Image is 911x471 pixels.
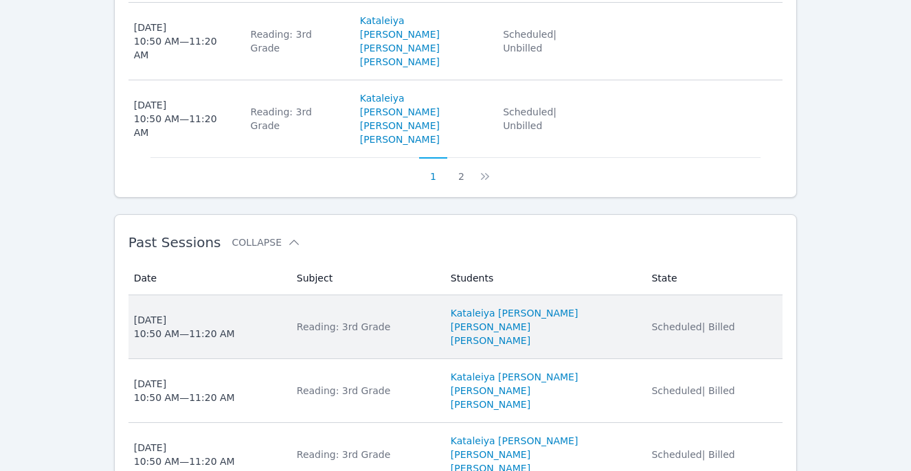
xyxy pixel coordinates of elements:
div: [DATE] 10:50 AM — 11:20 AM [134,377,235,404]
tr: [DATE]10:50 AM—11:20 AMReading: 3rd GradeKataleiya [PERSON_NAME][PERSON_NAME][PERSON_NAME]Schedul... [128,359,783,423]
a: Kataleiya [PERSON_NAME] [360,91,486,119]
span: Scheduled | Billed [651,385,734,396]
tr: [DATE]10:50 AM—11:20 AMReading: 3rd GradeKataleiya [PERSON_NAME][PERSON_NAME][PERSON_NAME]Schedul... [128,80,783,157]
tr: [DATE]10:50 AM—11:20 AMReading: 3rd GradeKataleiya [PERSON_NAME][PERSON_NAME][PERSON_NAME]Schedul... [128,295,783,359]
a: Kataleiya [PERSON_NAME] [451,370,578,384]
tr: [DATE]10:50 AM—11:20 AMReading: 3rd GradeKataleiya [PERSON_NAME][PERSON_NAME][PERSON_NAME]Schedul... [128,3,783,80]
th: State [643,262,783,295]
button: Collapse [232,235,301,249]
div: Reading: 3rd Grade [251,105,344,133]
div: Reading: 3rd Grade [297,448,434,461]
th: Subject [289,262,442,295]
div: Reading: 3rd Grade [297,320,434,334]
div: [DATE] 10:50 AM — 11:20 AM [134,98,234,139]
a: [PERSON_NAME] [451,448,530,461]
span: Scheduled | Billed [651,449,734,460]
div: [DATE] 10:50 AM — 11:20 AM [134,21,234,62]
a: Kataleiya [PERSON_NAME] [451,434,578,448]
span: Scheduled | Billed [651,321,734,332]
div: Reading: 3rd Grade [251,27,344,55]
span: Past Sessions [128,234,221,251]
a: [PERSON_NAME] [451,334,530,347]
a: Kataleiya [PERSON_NAME] [451,306,578,320]
th: Date [128,262,289,295]
a: [PERSON_NAME] [360,133,440,146]
div: Reading: 3rd Grade [297,384,434,398]
a: [PERSON_NAME] [451,320,530,334]
span: Scheduled | Unbilled [503,106,556,131]
div: [DATE] 10:50 AM — 11:20 AM [134,313,235,341]
button: 2 [447,157,475,183]
a: [PERSON_NAME] [360,55,440,69]
a: [PERSON_NAME] [451,398,530,411]
a: Kataleiya [PERSON_NAME] [360,14,486,41]
a: [PERSON_NAME] [360,41,440,55]
span: Scheduled | Unbilled [503,29,556,54]
a: [PERSON_NAME] [451,384,530,398]
div: [DATE] 10:50 AM — 11:20 AM [134,441,235,468]
th: Students [442,262,644,295]
a: [PERSON_NAME] [360,119,440,133]
button: 1 [419,157,447,183]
